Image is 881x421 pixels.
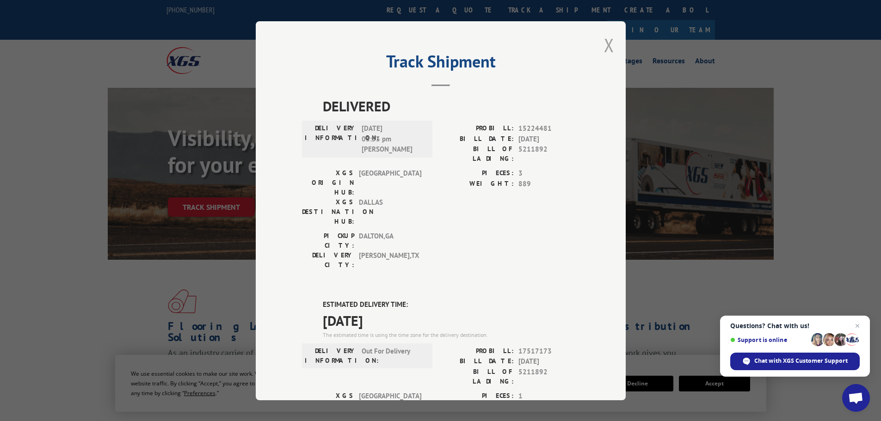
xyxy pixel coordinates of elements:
span: DELIVERED [323,96,579,116]
div: Open chat [842,384,870,412]
label: PROBILL: [441,346,514,356]
span: 889 [518,178,579,189]
span: [PERSON_NAME] , TX [359,250,421,270]
span: Out For Delivery [362,346,424,365]
label: BILL DATE: [441,356,514,367]
span: 5211892 [518,144,579,164]
span: [DATE] 03:53 pm [PERSON_NAME] [362,123,424,155]
span: DALTON , GA [359,231,421,250]
span: 5211892 [518,366,579,386]
label: PICKUP CITY: [302,231,354,250]
span: Chat with XGS Customer Support [754,357,848,365]
span: [DATE] [518,356,579,367]
label: DELIVERY INFORMATION: [305,346,357,365]
span: 1 [518,390,579,401]
span: [GEOGRAPHIC_DATA] [359,390,421,420]
label: BILL OF LADING: [441,366,514,386]
label: PIECES: [441,168,514,179]
span: 3 [518,168,579,179]
span: Close chat [852,320,863,331]
label: ESTIMATED DELIVERY TIME: [323,299,579,310]
span: [GEOGRAPHIC_DATA] [359,168,421,197]
div: The estimated time is using the time zone for the delivery destination. [323,330,579,339]
label: XGS DESTINATION HUB: [302,197,354,226]
span: DALLAS [359,197,421,226]
span: 17517173 [518,346,579,356]
span: Support is online [730,336,808,343]
span: [DATE] [323,310,579,330]
label: XGS ORIGIN HUB: [302,390,354,420]
label: BILL OF LADING: [441,144,514,164]
label: XGS ORIGIN HUB: [302,168,354,197]
label: DELIVERY INFORMATION: [305,123,357,155]
span: Questions? Chat with us! [730,322,860,329]
label: BILL DATE: [441,134,514,144]
label: WEIGHT: [441,178,514,189]
h2: Track Shipment [302,55,579,73]
div: Chat with XGS Customer Support [730,353,860,370]
label: DELIVERY CITY: [302,250,354,270]
span: 15224481 [518,123,579,134]
label: PIECES: [441,390,514,401]
span: [DATE] [518,134,579,144]
button: Close modal [604,33,614,57]
label: PROBILL: [441,123,514,134]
